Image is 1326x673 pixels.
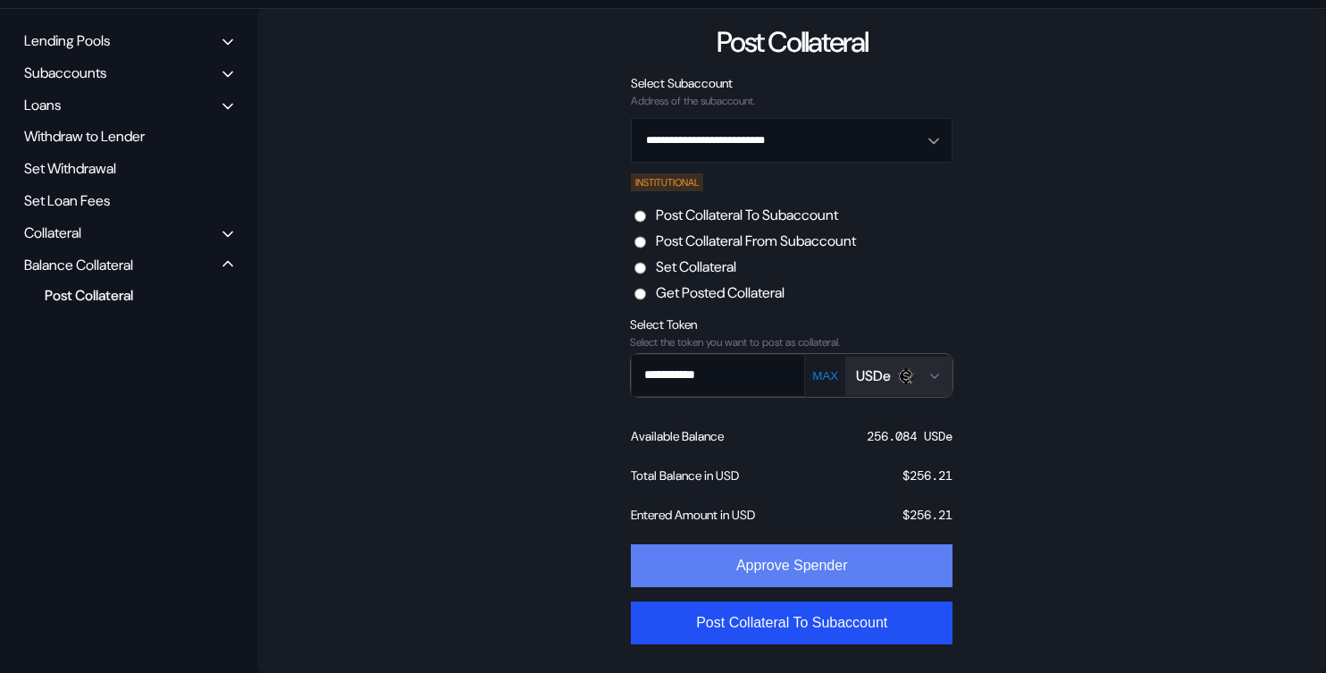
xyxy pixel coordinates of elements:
[630,316,953,332] div: Select Token
[24,223,81,242] div: Collateral
[631,118,953,163] button: Open menu
[631,428,724,444] div: Available Balance
[631,75,953,91] div: Select Subaccount
[24,63,106,82] div: Subaccounts
[631,95,953,107] div: Address of the subaccount.
[18,122,239,150] div: Withdraw to Lender
[24,256,133,274] div: Balance Collateral
[656,283,785,302] label: Get Posted Collateral
[807,368,843,383] button: MAX
[630,336,953,349] div: Select the token you want to post as collateral.
[18,155,239,182] div: Set Withdrawal
[902,467,953,484] div: $ 256.21
[631,601,953,644] button: Post Collateral To Subaccount
[898,368,914,384] img: USDE.png
[631,467,739,484] div: Total Balance in USD
[24,96,61,114] div: Loans
[845,357,953,396] button: Open menu for selecting token for payment
[18,187,239,215] div: Set Loan Fees
[902,507,953,523] div: $ 256.21
[24,31,110,50] div: Lending Pools
[717,23,868,61] div: Post Collateral
[906,374,917,384] img: svg+xml,%3c
[656,257,736,276] label: Set Collateral
[631,507,755,523] div: Entered Amount in USD
[36,283,209,307] div: Post Collateral
[631,544,953,587] button: Approve Spender
[856,366,891,385] div: USDe
[656,231,856,250] label: Post Collateral From Subaccount
[631,173,703,191] div: INSTITUTIONAL
[867,428,953,444] div: 256.084 USDe
[656,206,838,224] label: Post Collateral To Subaccount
